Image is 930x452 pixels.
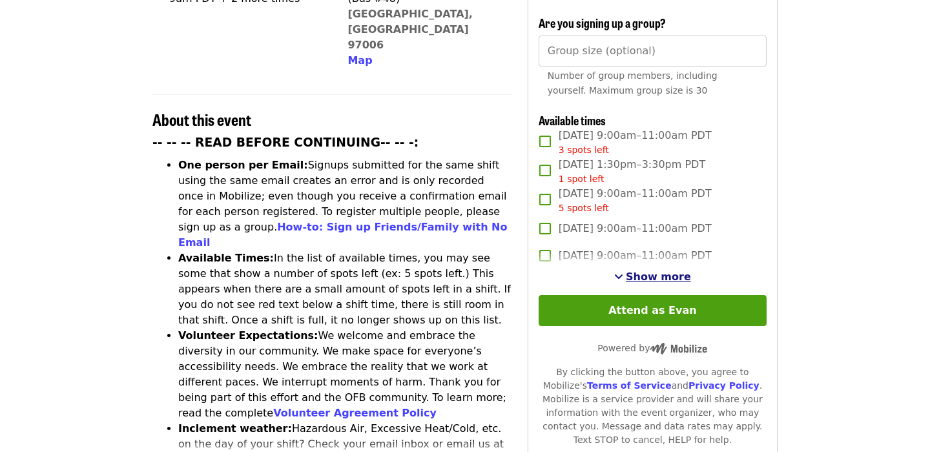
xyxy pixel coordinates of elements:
li: Signups submitted for the same shift using the same email creates an error and is only recorded o... [178,158,512,251]
span: [DATE] 1:30pm–3:30pm PDT [559,157,705,186]
span: About this event [152,108,251,130]
button: Map [347,53,372,68]
strong: Available Times: [178,252,274,264]
a: Terms of Service [587,380,672,391]
span: [DATE] 9:00am–11:00am PDT [559,221,712,236]
input: [object Object] [539,36,767,67]
span: [DATE] 9:00am–11:00am PDT [559,186,712,215]
span: 5 spots left [559,203,609,213]
strong: One person per Email: [178,159,308,171]
span: Number of group members, including yourself. Maximum group size is 30 [548,70,718,96]
span: [DATE] 9:00am–11:00am PDT [559,248,712,263]
a: Volunteer Agreement Policy [273,407,437,419]
button: Attend as Evan [539,295,767,326]
a: Privacy Policy [688,380,759,391]
span: Available times [539,112,606,128]
button: See more timeslots [614,269,691,285]
span: [DATE] 9:00am–11:00am PDT [559,128,712,157]
div: By clicking the button above, you agree to Mobilize's and . Mobilize is a service provider and wi... [539,365,767,447]
strong: Inclement weather: [178,422,292,435]
li: In the list of available times, you may see some that show a number of spots left (ex: 5 spots le... [178,251,512,328]
span: Are you signing up a group? [539,14,666,31]
strong: -- -- -- READ BEFORE CONTINUING-- -- -: [152,136,418,149]
span: Powered by [597,343,707,353]
strong: Volunteer Expectations: [178,329,318,342]
span: 3 spots left [559,145,609,155]
img: Powered by Mobilize [650,343,707,354]
li: We welcome and embrace the diversity in our community. We make space for everyone’s accessibility... [178,328,512,421]
a: [GEOGRAPHIC_DATA], [GEOGRAPHIC_DATA] 97006 [347,8,473,51]
a: How-to: Sign up Friends/Family with No Email [178,221,508,249]
span: Map [347,54,372,67]
span: Show more [626,271,691,283]
span: 1 spot left [559,174,604,184]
